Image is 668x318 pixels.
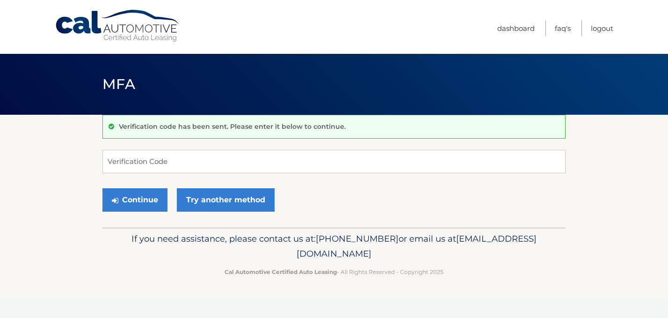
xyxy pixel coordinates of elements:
[497,21,535,36] a: Dashboard
[102,75,135,93] span: MFA
[55,9,181,43] a: Cal Automotive
[109,267,559,277] p: - All Rights Reserved - Copyright 2025
[297,233,537,259] span: [EMAIL_ADDRESS][DOMAIN_NAME]
[102,150,566,173] input: Verification Code
[119,122,346,131] p: Verification code has been sent. Please enter it below to continue.
[109,231,559,261] p: If you need assistance, please contact us at: or email us at
[316,233,399,244] span: [PHONE_NUMBER]
[102,188,167,212] button: Continue
[591,21,613,36] a: Logout
[225,268,337,275] strong: Cal Automotive Certified Auto Leasing
[177,188,275,212] a: Try another method
[555,21,571,36] a: FAQ's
